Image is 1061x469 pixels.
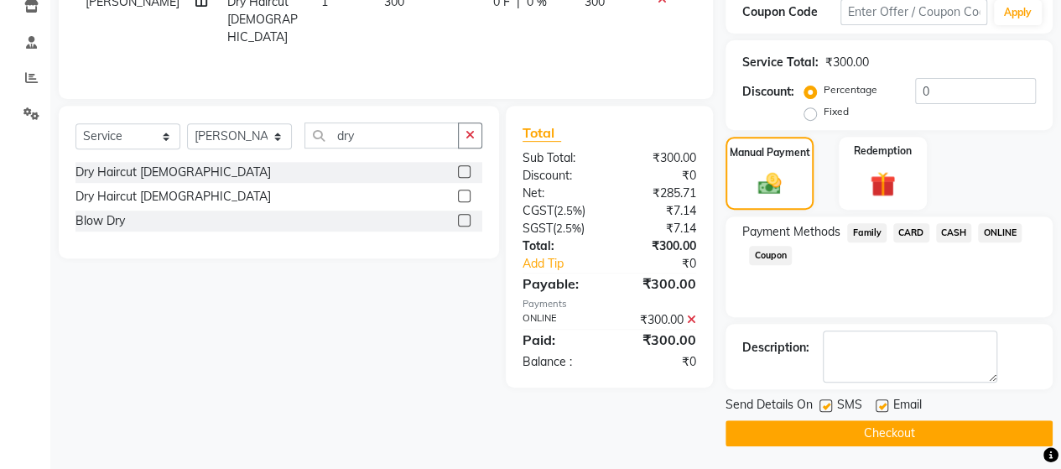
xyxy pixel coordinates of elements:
div: ₹300.00 [609,149,709,167]
div: Discount: [742,83,794,101]
div: Discount: [510,167,610,185]
img: _cash.svg [751,170,789,197]
div: Service Total: [742,54,819,71]
button: Checkout [726,420,1053,446]
label: Percentage [824,82,877,97]
span: SGST [523,221,553,236]
span: Total [523,124,561,142]
div: ₹300.00 [609,330,709,350]
div: Payable: [510,274,610,294]
div: Balance : [510,353,610,371]
div: ₹7.14 [609,220,709,237]
span: CGST [523,203,554,218]
div: ₹300.00 [825,54,869,71]
span: Coupon [749,246,792,265]
div: ₹300.00 [609,311,709,329]
label: Redemption [854,143,912,159]
div: ₹0 [626,255,709,273]
div: ( ) [510,220,610,237]
div: ₹300.00 [609,237,709,255]
input: Search or Scan [304,122,459,149]
div: Coupon Code [742,3,840,21]
div: Description: [742,339,809,357]
div: ONLINE [510,311,610,329]
div: ( ) [510,202,610,220]
div: Paid: [510,330,610,350]
span: CASH [936,223,972,242]
span: ONLINE [978,223,1022,242]
img: _gift.svg [862,169,903,200]
span: CARD [893,223,929,242]
div: ₹285.71 [609,185,709,202]
span: Email [893,396,922,417]
div: ₹300.00 [609,274,709,294]
span: 2.5% [557,204,582,217]
span: Family [847,223,887,242]
label: Fixed [824,104,849,119]
div: Total: [510,237,610,255]
div: ₹0 [609,167,709,185]
div: Sub Total: [510,149,610,167]
div: Dry Haircut [DEMOGRAPHIC_DATA] [75,164,271,181]
span: Send Details On [726,396,813,417]
span: SMS [837,396,862,417]
div: Blow Dry [75,212,125,230]
label: Manual Payment [730,145,810,160]
div: Dry Haircut [DEMOGRAPHIC_DATA] [75,188,271,206]
div: ₹0 [609,353,709,371]
a: Add Tip [510,255,626,273]
div: ₹7.14 [609,202,709,220]
span: Payment Methods [742,223,840,241]
div: Net: [510,185,610,202]
span: 2.5% [556,221,581,235]
div: Payments [523,297,696,311]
